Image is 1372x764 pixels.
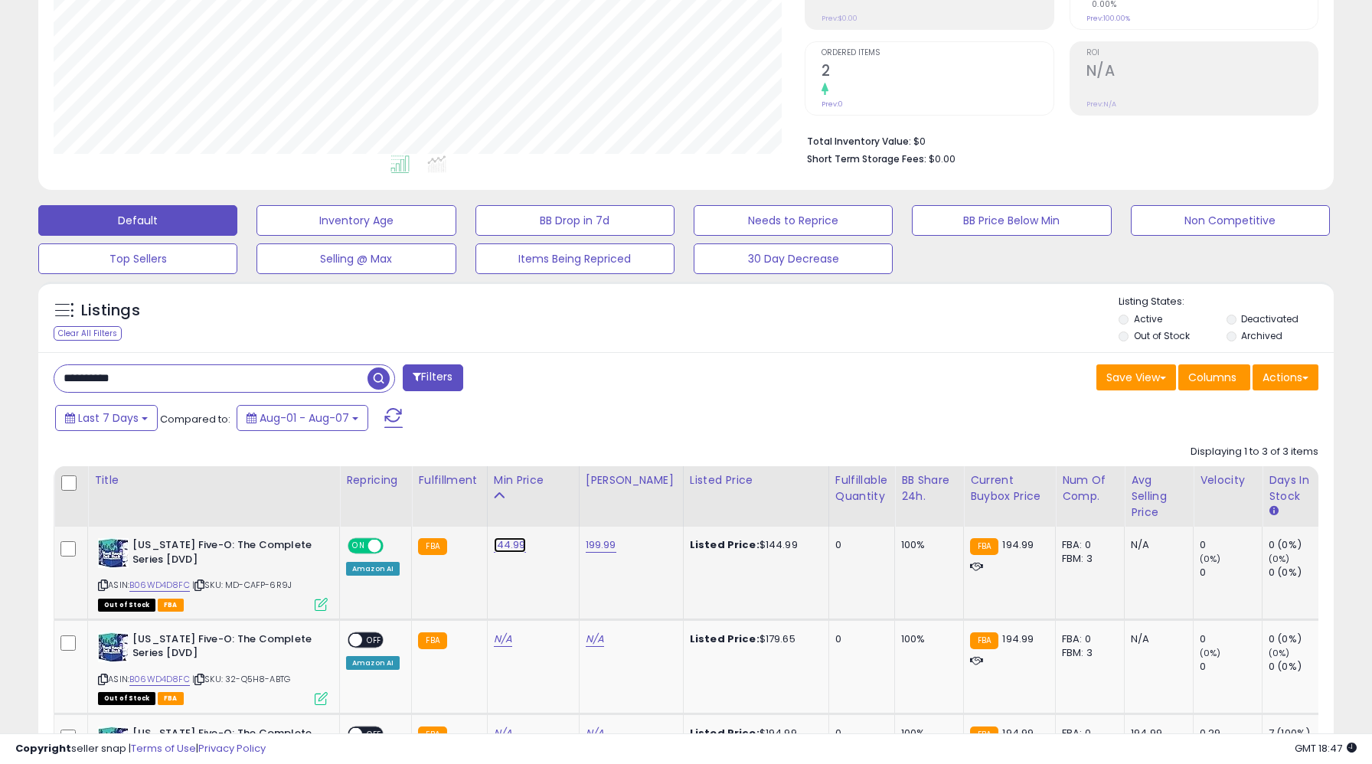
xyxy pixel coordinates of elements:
small: (0%) [1269,647,1290,659]
small: (0%) [1200,553,1221,565]
button: Top Sellers [38,243,237,274]
div: Clear All Filters [54,326,122,341]
div: N/A [1131,538,1181,552]
label: Active [1134,312,1162,325]
div: 0 [835,632,883,646]
button: Items Being Repriced [475,243,675,274]
div: FBA: 0 [1062,632,1112,646]
button: Last 7 Days [55,405,158,431]
label: Deactivated [1241,312,1298,325]
div: Current Buybox Price [970,472,1049,504]
div: Displaying 1 to 3 of 3 items [1191,445,1318,459]
span: Ordered Items [822,49,1053,57]
b: Short Term Storage Fees: [807,152,926,165]
div: $144.99 [690,538,817,552]
div: Fulfillment [418,472,480,488]
b: [US_STATE] Five-O: The Complete Series [DVD] [132,632,318,664]
button: Selling @ Max [256,243,456,274]
a: N/A [586,632,604,647]
span: Aug-01 - Aug-07 [260,410,349,426]
small: FBA [418,632,446,649]
small: FBA [970,538,998,555]
div: 100% [901,632,952,646]
small: (0%) [1200,647,1221,659]
a: Privacy Policy [198,741,266,756]
div: Days In Stock [1269,472,1325,504]
div: 100% [901,538,952,552]
button: Default [38,205,237,236]
div: FBA: 0 [1062,538,1112,552]
div: FBM: 3 [1062,646,1112,660]
div: Repricing [346,472,405,488]
button: Columns [1178,364,1250,390]
div: 0 [1200,566,1262,580]
div: seller snap | | [15,742,266,756]
div: FBM: 3 [1062,552,1112,566]
small: Prev: N/A [1086,100,1116,109]
div: Amazon AI [346,562,400,576]
small: FBA [418,538,446,555]
h5: Listings [81,300,140,322]
a: B06WD4D8FC [129,579,190,592]
span: ON [349,540,368,553]
a: Terms of Use [131,741,196,756]
span: 2025-08-15 18:47 GMT [1295,741,1357,756]
p: Listing States: [1119,295,1334,309]
div: 0 [1200,632,1262,646]
div: ASIN: [98,538,328,609]
div: [PERSON_NAME] [586,472,677,488]
a: 144.99 [494,537,526,553]
button: BB Drop in 7d [475,205,675,236]
img: 51K8GdYRCrL._SL40_.jpg [98,538,129,568]
div: 0 (0%) [1269,632,1331,646]
label: Out of Stock [1134,329,1190,342]
label: Archived [1241,329,1282,342]
div: Amazon AI [346,656,400,670]
b: [US_STATE] Five-O: The Complete Series [DVD] [132,538,318,570]
small: (0%) [1269,553,1290,565]
small: Prev: 0 [822,100,843,109]
strong: Copyright [15,741,71,756]
li: $0 [807,131,1307,149]
div: Title [94,472,333,488]
span: All listings that are currently out of stock and unavailable for purchase on Amazon [98,599,155,612]
div: 0 [1200,660,1262,674]
div: $179.65 [690,632,817,646]
a: 199.99 [586,537,616,553]
span: Last 7 Days [78,410,139,426]
span: | SKU: MD-CAFP-6R9J [192,579,292,591]
span: OFF [362,633,387,646]
b: Listed Price: [690,632,759,646]
span: $0.00 [929,152,955,166]
div: BB Share 24h. [901,472,957,504]
small: FBA [970,632,998,649]
div: 0 (0%) [1269,660,1331,674]
div: Fulfillable Quantity [835,472,888,504]
small: Prev: $0.00 [822,14,857,23]
div: Avg Selling Price [1131,472,1187,521]
span: FBA [158,599,184,612]
div: Velocity [1200,472,1256,488]
div: 0 [1200,538,1262,552]
span: All listings that are currently out of stock and unavailable for purchase on Amazon [98,692,155,705]
span: | SKU: 32-Q5H8-ABTG [192,673,290,685]
small: Prev: 100.00% [1086,14,1130,23]
img: 51K8GdYRCrL._SL40_.jpg [98,632,129,662]
b: Listed Price: [690,537,759,552]
span: 194.99 [1002,632,1034,646]
div: 0 (0%) [1269,538,1331,552]
div: Min Price [494,472,573,488]
button: Aug-01 - Aug-07 [237,405,368,431]
a: B06WD4D8FC [129,673,190,686]
span: 194.99 [1002,537,1034,552]
button: BB Price Below Min [912,205,1111,236]
a: N/A [494,632,512,647]
div: 0 (0%) [1269,566,1331,580]
button: Non Competitive [1131,205,1330,236]
button: Save View [1096,364,1176,390]
div: 0 [835,538,883,552]
span: FBA [158,692,184,705]
h2: N/A [1086,62,1318,83]
button: 30 Day Decrease [694,243,893,274]
button: Actions [1253,364,1318,390]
